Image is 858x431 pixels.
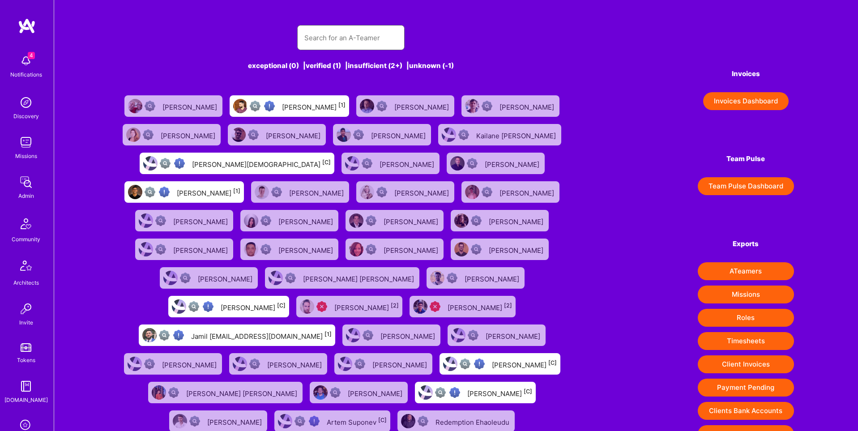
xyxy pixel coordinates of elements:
img: Not Scrubbed [362,158,372,169]
a: User AvatarNot Scrubbed[PERSON_NAME] [132,235,237,264]
div: Missions [15,151,37,161]
img: User Avatar [349,213,363,228]
sup: [C] [322,159,331,166]
img: Not Scrubbed [482,187,492,197]
img: Not Scrubbed [376,187,387,197]
img: High Potential User [159,187,170,197]
a: User AvatarNot fully vettedHigh Potential User[PERSON_NAME][DEMOGRAPHIC_DATA][C] [136,149,338,178]
img: High Potential User [174,158,185,169]
sup: [C] [548,359,557,366]
sup: [C] [524,388,532,395]
img: User Avatar [172,299,186,314]
h4: Invoices [698,70,794,78]
div: [PERSON_NAME] [198,272,254,284]
sup: [2] [391,302,399,309]
img: Not Scrubbed [144,358,155,369]
img: High Potential User [173,330,184,341]
a: User AvatarNot Scrubbed[PERSON_NAME] [443,149,548,178]
h4: Exports [698,240,794,248]
a: Team Pulse Dashboard [698,177,794,195]
img: Not Scrubbed [363,330,373,341]
img: Community [15,213,37,235]
img: User Avatar [142,328,157,342]
a: User AvatarNot Scrubbed[PERSON_NAME] [121,92,226,120]
a: User AvatarNot Scrubbed[PERSON_NAME] [444,321,549,350]
img: Not Scrubbed [366,215,376,226]
div: exceptional (0) | verified (1) | insufficient (2+) | unknown (-1) [118,61,583,70]
a: User AvatarNot Scrubbed[PERSON_NAME] [329,120,435,149]
img: discovery [17,94,35,111]
a: User AvatarNot Scrubbed[PERSON_NAME] [132,206,237,235]
img: Not Scrubbed [468,330,478,341]
img: User Avatar [143,156,158,171]
a: User AvatarNot Scrubbed[PERSON_NAME] [237,235,342,264]
div: [PERSON_NAME] [489,215,545,226]
div: Kailane [PERSON_NAME] [476,129,558,141]
div: [PERSON_NAME][DEMOGRAPHIC_DATA] [192,158,331,169]
a: User AvatarUnqualified[PERSON_NAME][2] [293,292,406,321]
div: [PERSON_NAME] [PERSON_NAME] [303,272,416,284]
img: Not Scrubbed [353,129,364,140]
img: Not Scrubbed [471,244,482,255]
a: User AvatarNot fully vettedHigh Potential User[PERSON_NAME][1] [226,92,353,120]
div: [PERSON_NAME] [485,158,541,169]
img: User Avatar [152,385,166,400]
button: Timesheets [698,332,794,350]
img: User Avatar [233,357,247,371]
a: User AvatarNot fully vettedHigh Potential User[PERSON_NAME][C] [411,378,539,407]
div: [PERSON_NAME] [173,243,230,255]
a: User AvatarUnqualified[PERSON_NAME][2] [406,292,519,321]
a: User AvatarNot Scrubbed[PERSON_NAME] [447,235,552,264]
div: [PERSON_NAME] [380,329,437,341]
div: [PERSON_NAME] [221,301,286,312]
div: [PERSON_NAME] [278,243,335,255]
img: User Avatar [173,414,187,428]
img: Unqualified [316,301,327,312]
img: User Avatar [454,213,469,228]
div: Architects [13,278,39,287]
img: Not fully vetted [435,387,446,398]
img: Not fully vetted [250,101,260,111]
img: User Avatar [442,128,456,142]
img: Not fully vetted [160,158,171,169]
img: bell [17,52,35,70]
a: User AvatarNot Scrubbed[PERSON_NAME] [156,264,261,292]
img: Not Scrubbed [143,129,154,140]
div: [PERSON_NAME] [489,243,545,255]
span: 4 [28,52,35,59]
button: ATeamers [698,262,794,280]
div: [PERSON_NAME] [384,243,440,255]
img: User Avatar [454,242,469,256]
h4: Team Pulse [698,155,794,163]
a: User AvatarNot Scrubbed[PERSON_NAME] [447,206,552,235]
img: Not Scrubbed [180,273,191,283]
div: Notifications [10,70,42,79]
img: High Potential User [309,416,320,427]
div: [PERSON_NAME] [492,358,557,370]
a: User AvatarNot Scrubbed[PERSON_NAME] [248,178,353,206]
div: [PERSON_NAME] [162,100,219,112]
img: Unqualified [430,301,440,312]
sup: [1] [233,188,240,194]
a: User AvatarNot Scrubbed[PERSON_NAME] [338,149,443,178]
div: Discovery [13,111,39,121]
a: User AvatarNot ScrubbedKailane [PERSON_NAME] [435,120,565,149]
img: User Avatar [128,357,142,371]
img: Not Scrubbed [145,101,155,111]
div: Artem Suponev [327,415,387,427]
button: Payment Pending [698,379,794,397]
div: [PERSON_NAME] [384,215,440,226]
img: Not fully vetted [295,416,305,427]
div: Community [12,235,40,244]
img: Architects [15,256,37,278]
div: [PERSON_NAME] [499,100,556,112]
img: User Avatar [139,242,153,256]
a: User AvatarNot Scrubbed[PERSON_NAME] [PERSON_NAME] [261,264,423,292]
div: [PERSON_NAME] [173,215,230,226]
div: [DOMAIN_NAME] [4,395,48,405]
img: User Avatar [300,299,314,314]
img: guide book [17,377,35,395]
img: Not Scrubbed [271,187,282,197]
img: Not Scrubbed [366,244,376,255]
a: User AvatarNot Scrubbed[PERSON_NAME] [237,206,342,235]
